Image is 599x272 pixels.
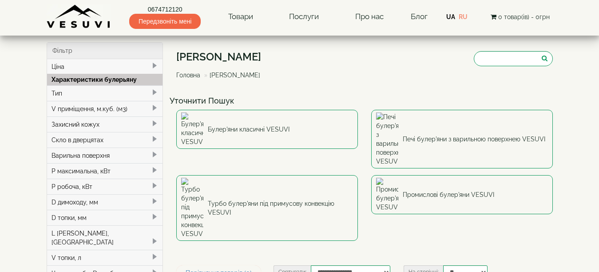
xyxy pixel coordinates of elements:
[176,51,267,63] h1: [PERSON_NAME]
[376,112,398,166] img: Печі булер'яни з варильною поверхнею VESUVI
[47,210,163,225] div: D топки, мм
[176,110,358,149] a: Булер'яни класичні VESUVI Булер'яни класичні VESUVI
[47,74,163,85] div: Характеристики булерьяну
[280,7,328,27] a: Послуги
[488,12,552,22] button: 0 товар(ів) - 0грн
[219,7,262,27] a: Товари
[47,163,163,179] div: P максимальна, кВт
[129,5,201,14] a: 0674712120
[346,7,393,27] a: Про нас
[47,194,163,210] div: D димоходу, мм
[129,14,201,29] span: Передзвоніть мені
[47,179,163,194] div: P робоча, кВт
[47,59,163,74] div: Ціна
[202,71,260,80] li: [PERSON_NAME]
[47,116,163,132] div: Захисний кожух
[376,178,398,212] img: Промислові булер'яни VESUVI
[47,225,163,250] div: L [PERSON_NAME], [GEOGRAPHIC_DATA]
[498,13,550,20] span: 0 товар(ів) - 0грн
[371,175,553,214] a: Промислові булер'яни VESUVI Промислові булер'яни VESUVI
[47,85,163,101] div: Тип
[47,4,111,29] img: Завод VESUVI
[181,112,203,146] img: Булер'яни класичні VESUVI
[170,96,559,105] h4: Уточнити Пошук
[47,132,163,148] div: Скло в дверцятах
[47,101,163,116] div: V приміщення, м.куб. (м3)
[176,175,358,241] a: Турбо булер'яни під примусову конвекцію VESUVI Турбо булер'яни під примусову конвекцію VESUVI
[47,250,163,265] div: V топки, л
[176,72,200,79] a: Головна
[181,178,203,238] img: Турбо булер'яни під примусову конвекцію VESUVI
[446,13,455,20] a: UA
[47,148,163,163] div: Варильна поверхня
[371,110,553,168] a: Печі булер'яни з варильною поверхнею VESUVI Печі булер'яни з варильною поверхнею VESUVI
[411,12,428,21] a: Блог
[459,13,468,20] a: RU
[47,43,163,59] div: Фільтр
